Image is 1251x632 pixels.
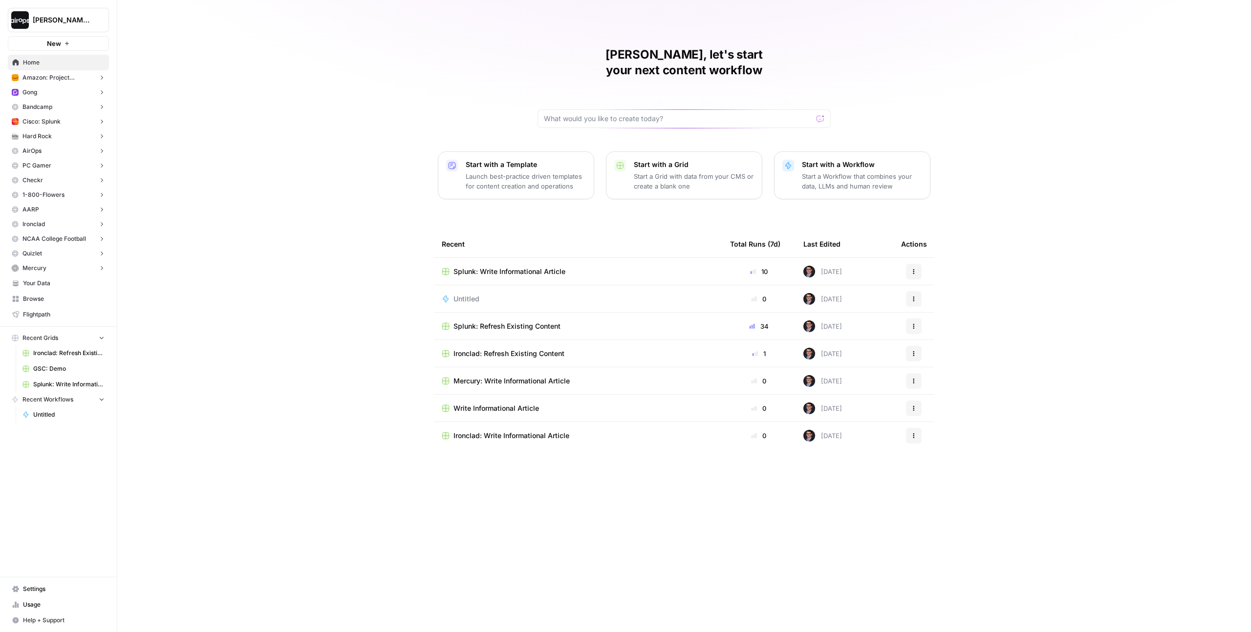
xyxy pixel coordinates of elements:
span: New [47,39,61,48]
span: Flightpath [23,310,105,319]
div: Last Edited [803,231,841,257]
img: fefp0odp4bhykhmn2t5romfrcxry [12,74,19,81]
span: Write Informational Article [453,403,539,413]
span: Mercury: Write Informational Article [453,376,570,386]
a: Write Informational Article [442,403,714,413]
button: Amazon: Project [PERSON_NAME] [8,70,109,85]
button: Gong [8,85,109,100]
button: AirOps [8,144,109,158]
span: Ironclad: Write Informational Article [453,431,569,441]
span: Recent Grids [22,334,58,342]
a: Settings [8,581,109,597]
span: Settings [23,585,105,593]
span: Amazon: Project [PERSON_NAME] [22,73,94,82]
img: oqijnz6ien5g7kxai8bzyv0u4hq9 [12,118,19,125]
div: [DATE] [803,402,842,414]
p: Launch best-practice driven templates for content creation and operations [466,171,586,191]
img: Dille-Sandbox Logo [11,11,29,29]
button: Recent Grids [8,331,109,345]
span: Splunk: Write Informational Article [33,380,105,389]
span: Home [23,58,105,67]
img: ldmwv53b2lcy2toudj0k1c5n5o6j [803,375,815,387]
span: Ironclad [22,220,45,229]
span: Browse [23,295,105,303]
button: Recent Workflows [8,392,109,407]
a: Splunk: Refresh Existing Content [442,321,714,331]
span: 1-800-Flowers [22,190,65,199]
span: Splunk: Refresh Existing Content [453,321,561,331]
div: 0 [730,376,788,386]
span: Ironclad: Refresh Existing Content [33,349,105,358]
img: ldmwv53b2lcy2toudj0k1c5n5o6j [803,320,815,332]
button: New [8,36,109,51]
div: [DATE] [803,293,842,305]
span: [PERSON_NAME]-Sandbox [33,15,92,25]
img: lrh2mueriarel2y2ccpycmcdkl1y [12,265,19,272]
div: [DATE] [803,348,842,359]
span: Untitled [33,410,105,419]
button: 1-800-Flowers [8,188,109,202]
input: What would you like to create today? [544,114,813,124]
button: Start with a GridStart a Grid with data from your CMS or create a blank one [606,151,762,199]
span: Quizlet [22,249,42,258]
a: Untitled [442,294,714,304]
button: NCAA College Football [8,232,109,246]
span: Recent Workflows [22,395,73,404]
a: Ironclad: Write Informational Article [442,431,714,441]
a: GSC: Demo [18,361,109,377]
a: Browse [8,291,109,307]
div: Total Runs (7d) [730,231,780,257]
button: AARP [8,202,109,217]
a: Your Data [8,275,109,291]
button: Quizlet [8,246,109,261]
img: ldmwv53b2lcy2toudj0k1c5n5o6j [803,430,815,442]
div: 0 [730,294,788,304]
button: Workspace: Dille-Sandbox [8,8,109,32]
span: Usage [23,600,105,609]
button: Mercury [8,261,109,275]
div: [DATE] [803,375,842,387]
span: PC Gamer [22,161,51,170]
img: ldmwv53b2lcy2toudj0k1c5n5o6j [803,293,815,305]
span: Gong [22,88,37,97]
div: 0 [730,431,788,441]
div: Recent [442,231,714,257]
span: Ironclad: Refresh Existing Content [453,349,564,358]
p: Start with a Workflow [802,160,922,169]
div: [DATE] [803,430,842,442]
span: Untitled [453,294,479,304]
a: Untitled [18,407,109,422]
button: Help + Support [8,612,109,628]
a: Ironclad: Refresh Existing Content [18,345,109,361]
h1: [PERSON_NAME], let's start your next content workflow [538,47,831,78]
span: Mercury [22,264,46,273]
div: [DATE] [803,320,842,332]
span: Hard Rock [22,132,52,141]
div: Actions [901,231,927,257]
a: Splunk: Write Informational Article [442,267,714,276]
p: Start with a Template [466,160,586,169]
button: Cisco: Splunk [8,114,109,129]
img: ymbf0s9b81flv8yr6diyfuh8emo8 [12,133,19,140]
span: AirOps [22,147,42,155]
a: Flightpath [8,307,109,322]
p: Start a Grid with data from your CMS or create a blank one [634,171,754,191]
button: Start with a TemplateLaunch best-practice driven templates for content creation and operations [438,151,594,199]
a: Usage [8,597,109,612]
p: Start a Workflow that combines your data, LLMs and human review [802,171,922,191]
span: NCAA College Football [22,234,86,243]
span: Splunk: Write Informational Article [453,267,565,276]
span: Cisco: Splunk [22,117,61,126]
img: ldmwv53b2lcy2toudj0k1c5n5o6j [803,402,815,414]
span: Bandcamp [22,103,52,111]
button: Checkr [8,173,109,188]
div: 1 [730,349,788,358]
a: Ironclad: Refresh Existing Content [442,349,714,358]
img: w6cjb6u2gvpdnjw72qw8i2q5f3eb [12,89,19,96]
div: 10 [730,267,788,276]
img: ldmwv53b2lcy2toudj0k1c5n5o6j [803,348,815,359]
span: GSC: Demo [33,364,105,373]
span: Checkr [22,176,43,185]
img: ldmwv53b2lcy2toudj0k1c5n5o6j [803,266,815,277]
span: Your Data [23,279,105,288]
